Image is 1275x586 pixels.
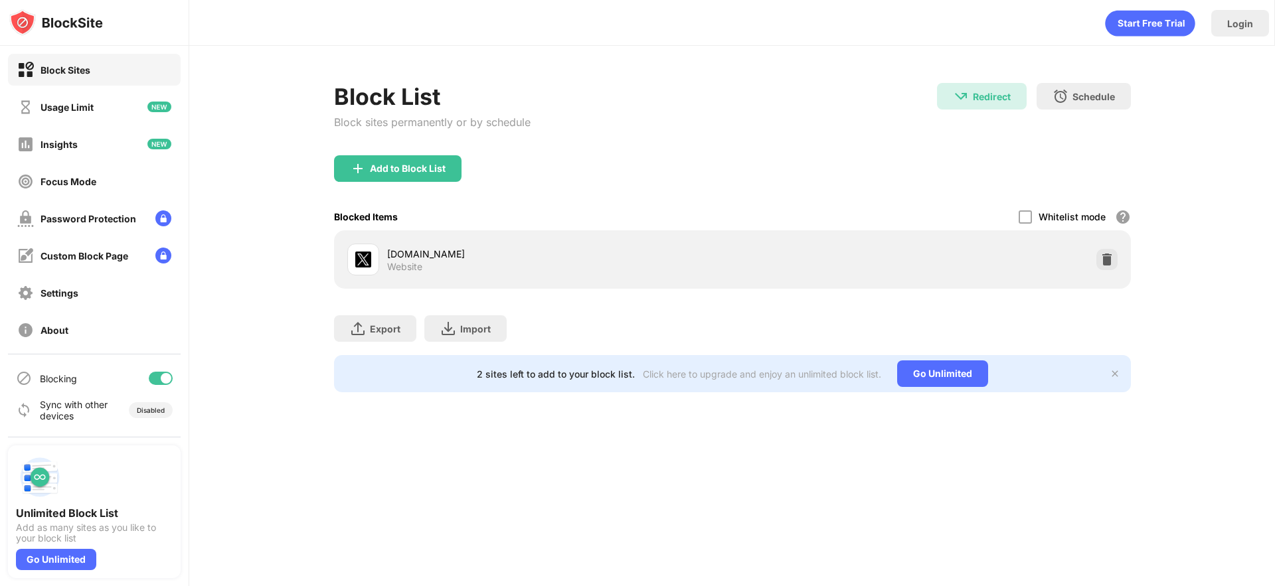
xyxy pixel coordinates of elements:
[477,368,635,380] div: 2 sites left to add to your block list.
[17,285,34,301] img: settings-off.svg
[16,549,96,570] div: Go Unlimited
[1110,368,1120,379] img: x-button.svg
[41,287,78,299] div: Settings
[387,261,422,273] div: Website
[355,252,371,267] img: favicons
[897,360,988,387] div: Go Unlimited
[147,139,171,149] img: new-icon.svg
[41,250,128,261] div: Custom Block Page
[147,102,171,112] img: new-icon.svg
[41,139,78,150] div: Insights
[155,248,171,263] img: lock-menu.svg
[1072,91,1115,102] div: Schedule
[40,399,108,421] div: Sync with other devices
[334,211,398,222] div: Blocked Items
[370,163,446,174] div: Add to Block List
[155,210,171,226] img: lock-menu.svg
[334,83,531,110] div: Block List
[41,64,90,76] div: Block Sites
[643,368,881,380] div: Click here to upgrade and enjoy an unlimited block list.
[41,102,94,113] div: Usage Limit
[16,402,32,418] img: sync-icon.svg
[137,406,165,414] div: Disabled
[17,322,34,338] img: about-off.svg
[16,506,173,520] div: Unlimited Block List
[40,373,77,384] div: Blocking
[1227,18,1253,29] div: Login
[17,210,34,227] img: password-protection-off.svg
[387,247,732,261] div: [DOMAIN_NAME]
[370,323,400,334] div: Export
[16,370,32,386] img: blocking-icon.svg
[460,323,491,334] div: Import
[17,136,34,153] img: insights-off.svg
[41,213,136,224] div: Password Protection
[41,325,68,336] div: About
[1105,10,1195,37] div: animation
[16,522,173,544] div: Add as many sites as you like to your block list
[334,115,531,129] div: Block sites permanently or by schedule
[17,99,34,115] img: time-usage-off.svg
[16,453,64,501] img: push-block-list.svg
[17,173,34,190] img: focus-off.svg
[9,9,103,36] img: logo-blocksite.svg
[1039,211,1106,222] div: Whitelist mode
[17,62,34,78] img: block-on.svg
[973,91,1011,102] div: Redirect
[41,176,96,187] div: Focus Mode
[17,248,34,264] img: customize-block-page-off.svg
